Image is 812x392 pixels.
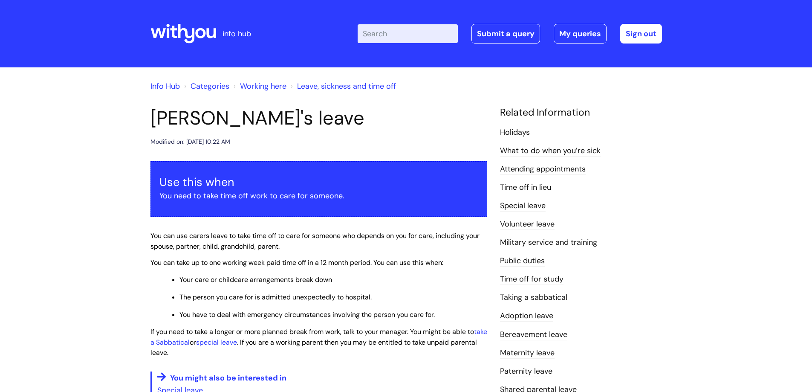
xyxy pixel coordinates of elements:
[150,327,487,347] a: take a Sabbatical
[240,81,286,91] a: Working here
[191,81,229,91] a: Categories
[500,164,586,175] a: Attending appointments
[500,292,567,303] a: Taking a sabbatical
[159,189,478,203] p: You need to take time off work to care for someone.
[500,329,567,340] a: Bereavement leave
[500,219,555,230] a: Volunteer leave
[500,200,546,212] a: Special leave
[170,373,286,383] span: You might also be interested in
[500,145,601,157] a: What to do when you’re sick
[223,27,251,41] p: info hub
[500,107,662,119] h4: Related Information
[150,81,180,91] a: Info Hub
[297,81,396,91] a: Leave, sickness and time off
[500,348,555,359] a: Maternity leave
[179,275,332,284] span: Your care or childcare arrangements break down
[150,107,487,130] h1: [PERSON_NAME]'s leave
[231,79,286,93] li: Working here
[196,338,237,347] a: special leave
[182,79,229,93] li: Solution home
[500,237,597,248] a: Military service and training
[500,256,545,267] a: Public duties
[620,24,662,44] a: Sign out
[500,366,552,377] a: Paternity leave
[500,311,553,322] a: Adoption leave
[150,231,480,251] span: You can use carers leave to take time off to care for someone who depends on you for care, includ...
[500,127,530,138] a: Holidays
[358,24,662,44] div: | -
[289,79,396,93] li: Leave, sickness and time off
[179,293,372,302] span: The person you care for is admitted unexpectedly to hospital.
[471,24,540,44] a: Submit a query
[500,182,551,193] a: Time off in lieu
[358,24,458,43] input: Search
[179,310,435,319] span: You have to deal with emergency circumstances involving the person you care for.
[150,258,443,267] span: You can take up to one working week paid time off in a 12 month period. You can use this when:
[554,24,607,44] a: My queries
[150,327,487,357] span: If you need to take a longer or more planned break from work, talk to your manager. You might be ...
[150,136,230,147] div: Modified on: [DATE] 10:22 AM
[500,274,563,285] a: Time off for study
[159,175,478,189] h3: Use this when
